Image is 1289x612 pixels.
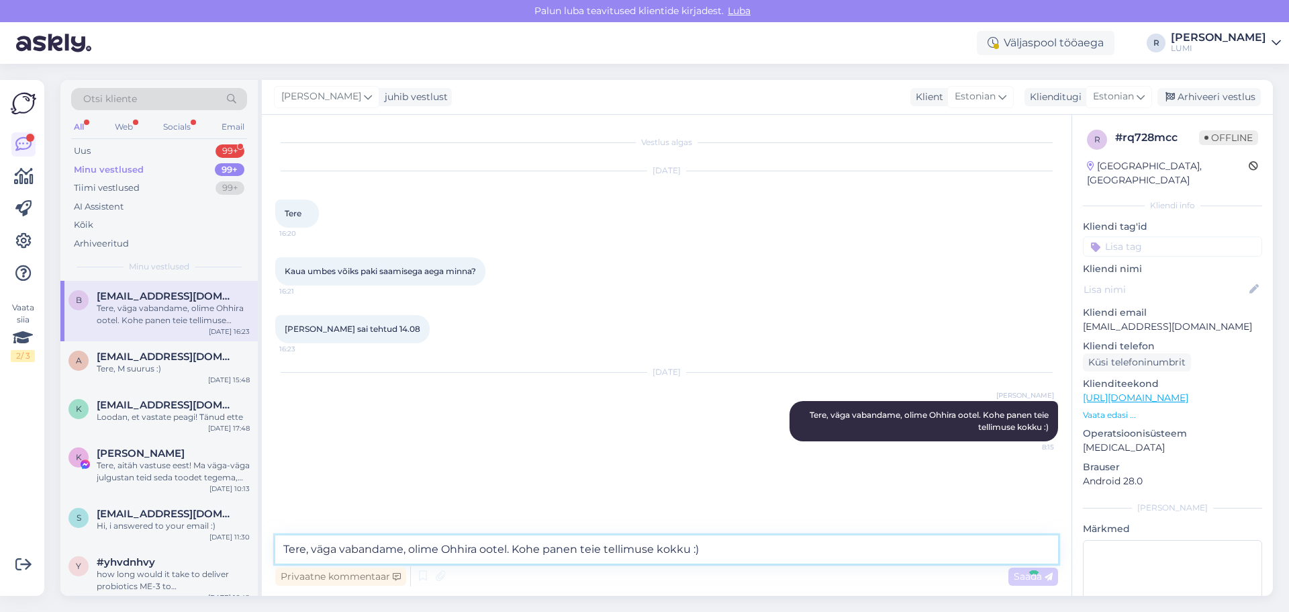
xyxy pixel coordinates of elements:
div: LUMI [1171,43,1266,54]
input: Lisa nimi [1084,282,1247,297]
div: Arhiveeri vestlus [1157,88,1261,106]
span: #yhvdnhvy [97,556,155,568]
span: y [76,561,81,571]
span: s [77,513,81,523]
p: Operatsioonisüsteem [1083,427,1262,441]
p: Märkmed [1083,522,1262,536]
p: [EMAIL_ADDRESS][DOMAIN_NAME] [1083,320,1262,334]
p: Android 28.0 [1083,474,1262,488]
div: Minu vestlused [74,163,144,177]
span: 16:21 [279,286,330,296]
div: Vaata siia [11,302,35,362]
div: 2 / 3 [11,350,35,362]
span: Katarina Reimaa [97,447,185,460]
div: Arhiveeritud [74,237,129,251]
div: R [1147,34,1165,52]
div: [DATE] 11:30 [209,532,250,542]
div: [DATE] 16:42 [208,593,250,603]
span: [PERSON_NAME] sai tehtud 14.08 [285,324,420,334]
div: 99+ [216,144,244,158]
p: [MEDICAL_DATA] [1083,441,1262,455]
div: Loodan, et vastate peagi! Tänud ette [97,411,250,423]
a: [PERSON_NAME]LUMI [1171,32,1281,54]
span: kadrimetspalu@gmail.com [97,399,236,411]
span: brit.poldaru@gmail.com [97,290,236,302]
span: [PERSON_NAME] [996,390,1054,400]
span: 16:20 [279,228,330,238]
p: Brauser [1083,460,1262,474]
div: Tere, väga vabandame, olime Ohhira ootel. Kohe panen teie tellimuse kokku :) [97,302,250,326]
span: atjuljuk@gmail.com [97,351,236,363]
div: Väljaspool tööaega [977,31,1114,55]
span: a [76,355,82,365]
div: Küsi telefoninumbrit [1083,353,1191,371]
span: Tere [285,208,301,218]
div: Klienditugi [1024,90,1082,104]
span: [PERSON_NAME] [281,89,361,104]
span: shanlyabraham@gmail.com [97,508,236,520]
span: Estonian [955,89,996,104]
div: Klient [910,90,943,104]
div: AI Assistent [74,200,124,214]
div: [DATE] [275,165,1058,177]
p: Kliendi tag'id [1083,220,1262,234]
p: Vaata edasi ... [1083,409,1262,421]
div: [DATE] 15:48 [208,375,250,385]
div: Tiimi vestlused [74,181,140,195]
div: Vestlus algas [275,136,1058,148]
div: Uus [74,144,91,158]
span: Offline [1199,130,1258,145]
div: 99+ [215,163,244,177]
span: Luba [724,5,755,17]
div: Kõik [74,218,93,232]
div: All [71,118,87,136]
div: Kliendi info [1083,200,1262,212]
div: [GEOGRAPHIC_DATA], [GEOGRAPHIC_DATA] [1087,159,1249,187]
div: Tere, M suurus :) [97,363,250,375]
span: Tere, väga vabandame, olime Ohhira ootel. Kohe panen teie tellimuse kokku :) [810,410,1051,432]
span: 8:15 [1004,442,1054,452]
div: Email [219,118,247,136]
div: Web [112,118,136,136]
span: Kaua umbes võiks paki saamisega aega minna? [285,266,476,276]
span: b [76,295,82,305]
div: [DATE] 17:48 [208,423,250,433]
p: Kliendi telefon [1083,339,1262,353]
span: Otsi kliente [83,92,137,106]
a: [URL][DOMAIN_NAME] [1083,392,1188,404]
span: K [76,452,82,462]
div: [PERSON_NAME] [1083,502,1262,514]
div: Hi, i answered to your email :) [97,520,250,532]
div: how long would it take to deliver probiotics ME-3 to [GEOGRAPHIC_DATA]? [97,568,250,593]
div: Tere, aitäh vastuse eest! Ma väga-väga julgustan teid seda toodet tegema, sest see on tõesti imel... [97,460,250,484]
div: [DATE] 10:13 [209,484,250,494]
p: Kliendi email [1083,306,1262,320]
p: Kliendi nimi [1083,262,1262,276]
span: Estonian [1093,89,1134,104]
div: juhib vestlust [379,90,448,104]
span: r [1094,134,1100,144]
div: 99+ [216,181,244,195]
div: # rq728mcc [1115,130,1199,146]
div: [DATE] [275,366,1058,378]
input: Lisa tag [1083,236,1262,257]
div: [DATE] 16:23 [209,326,250,337]
img: Askly Logo [11,91,36,116]
div: Socials [160,118,193,136]
p: Klienditeekond [1083,377,1262,391]
span: k [76,404,82,414]
span: Minu vestlused [129,261,189,273]
span: 16:23 [279,344,330,354]
div: [PERSON_NAME] [1171,32,1266,43]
